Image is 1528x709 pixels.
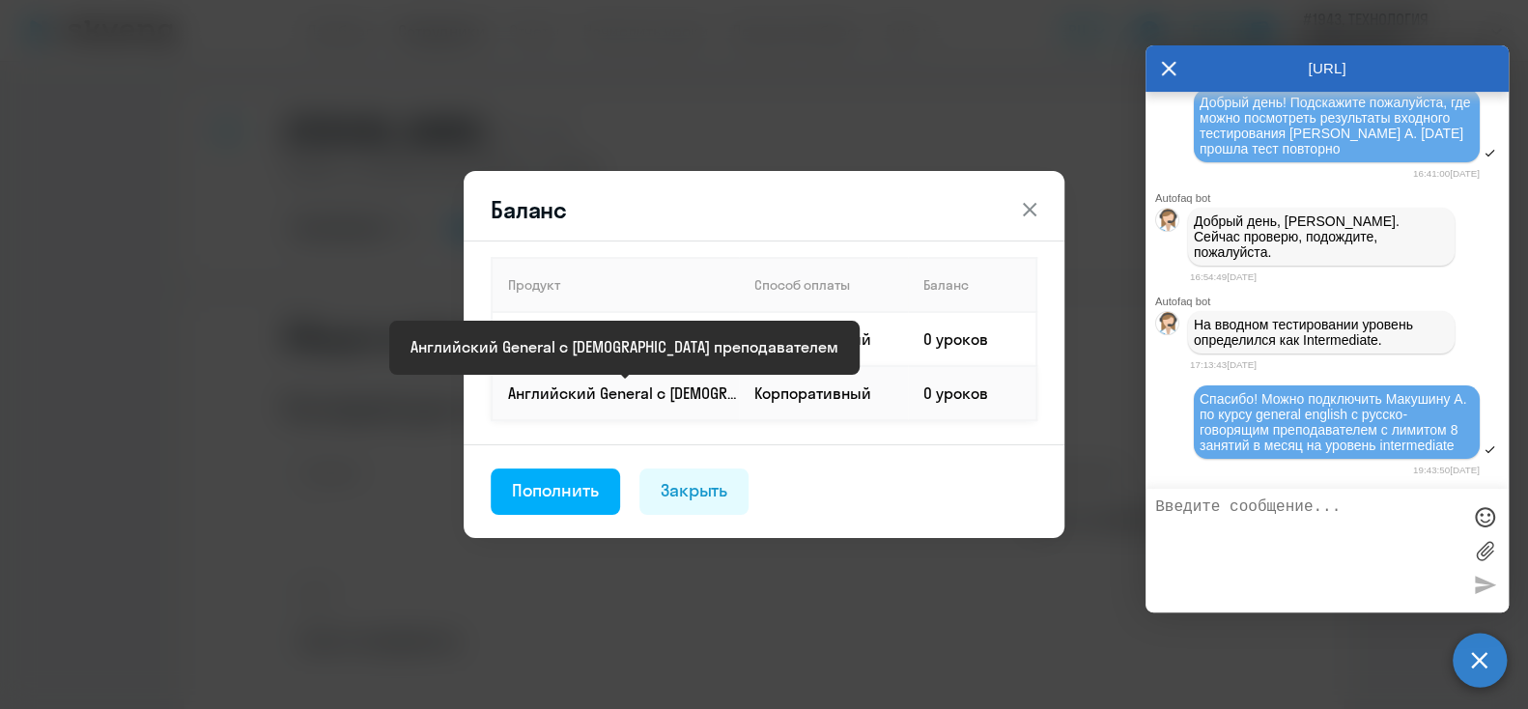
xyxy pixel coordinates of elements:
[1190,271,1257,282] time: 16:54:49[DATE]
[1155,296,1509,307] div: Autofaq bot
[512,478,599,503] div: Пополнить
[1413,168,1480,179] time: 16:41:00[DATE]
[1194,213,1449,260] p: Добрый день, [PERSON_NAME]. Сейчас проверю, подождите, пожалуйста.
[1190,359,1257,370] time: 17:13:43[DATE]
[1156,209,1180,237] img: bot avatar
[1200,391,1470,453] span: Спасибо! Можно подключить Макушину А. по курсу general english с русско-говорящим преподавателем ...
[1156,312,1180,340] img: bot avatar
[908,366,1036,420] td: 0 уроков
[491,468,620,515] button: Пополнить
[739,258,908,312] th: Способ оплаты
[1413,465,1480,475] time: 19:43:50[DATE]
[1155,192,1509,204] div: Autofaq bot
[464,194,1064,225] header: Баланс
[492,258,739,312] th: Продукт
[639,468,750,515] button: Закрыть
[739,312,908,366] td: Корпоративный
[661,478,728,503] div: Закрыть
[1194,317,1449,348] p: На вводном тестировании уровень определился как Intermediate.
[1200,95,1474,156] span: Добрый день! Подскажите пожалуйста, где можно посмотреть результаты входного тестирования [PERSON...
[908,258,1036,312] th: Баланс
[739,366,908,420] td: Корпоративный
[508,383,738,404] p: Английский General с [DEMOGRAPHIC_DATA] преподавателем
[1470,536,1499,565] label: Лимит 10 файлов
[908,312,1036,366] td: 0 уроков
[410,335,838,358] div: Английский General с [DEMOGRAPHIC_DATA] преподавателем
